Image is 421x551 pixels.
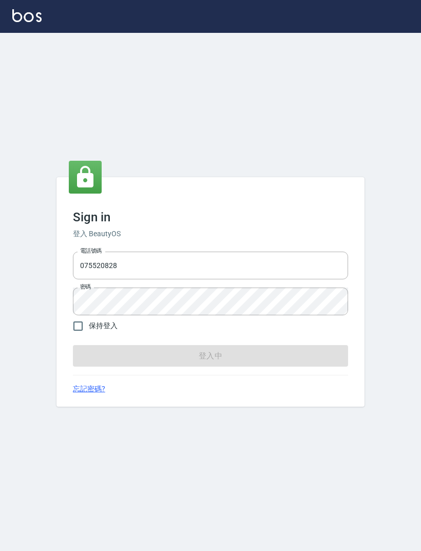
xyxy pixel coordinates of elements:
[73,384,105,394] a: 忘記密碼?
[80,283,91,291] label: 密碼
[80,247,102,255] label: 電話號碼
[12,9,42,22] img: Logo
[73,229,348,239] h6: 登入 BeautyOS
[89,320,118,331] span: 保持登入
[73,210,348,224] h3: Sign in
